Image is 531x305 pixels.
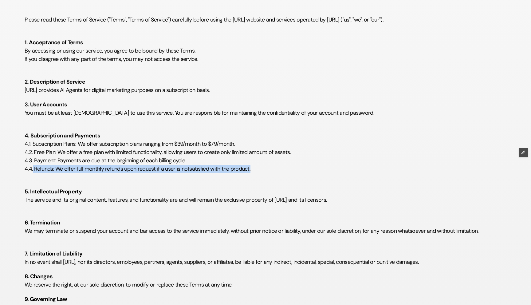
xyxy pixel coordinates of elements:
strong: 3. User Accounts [25,101,67,108]
strong: 1. Acceptance of Terms [25,39,83,46]
p: 4.1. Subscription Plans: We offer subscription plans ranging from $39/month to $79/month. 4.2. Fr... [25,123,506,173]
p: The service and its original content, features, and functionality are and will remain the exclusi... [25,179,506,204]
strong: 6. Termination [25,219,60,226]
p: You must be at least [DEMOGRAPHIC_DATA] to use this service. You are responsible for maintaining ... [25,101,506,117]
strong: 4. Subscription and Payments [25,132,100,139]
strong: 8. Changes [25,273,53,280]
strong: 7. Limitation of Liability [25,250,82,257]
p: We reserve the right, at our sole discretion, to modify or replace these Terms at any time. [25,272,506,289]
p: In no event shall [URL], nor its directors, employees, partners, agents, suppliers, or affiliates... [25,241,506,266]
strong: 9. Governing Law [25,295,67,303]
p: We may terminate or suspend your account and bar access to the service immediately, without prior... [25,210,506,235]
button: Edit Framer Content [519,148,528,157]
p: Please read these Terms of Service ("Terms", "Terms of Service") carefully before using the [URL]... [25,7,506,24]
strong: 5. Intellectual Property [25,188,82,195]
strong: 2. Description of Service [25,78,85,85]
p: By accessing or using our service, you agree to be bound by these Terms. If you disagree with any... [25,30,506,63]
p: [URL] provides AI Agents for digital marketing purposes on a subscription basis. [25,69,506,94]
